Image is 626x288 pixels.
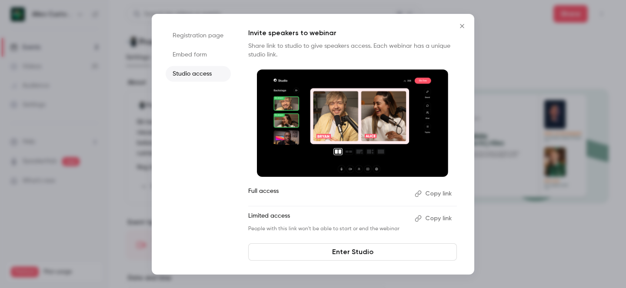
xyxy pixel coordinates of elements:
img: Invite speakers to webinar [257,70,448,177]
p: Limited access [248,212,408,225]
li: Registration page [166,28,231,43]
button: Copy link [411,187,457,201]
button: Close [453,17,471,35]
p: Invite speakers to webinar [248,28,457,38]
p: Full access [248,187,408,201]
p: Share link to studio to give speakers access. Each webinar has a unique studio link. [248,42,457,59]
p: People with this link won't be able to start or end the webinar [248,225,408,232]
li: Embed form [166,47,231,63]
button: Copy link [411,212,457,225]
li: Studio access [166,66,231,82]
a: Enter Studio [248,243,457,261]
